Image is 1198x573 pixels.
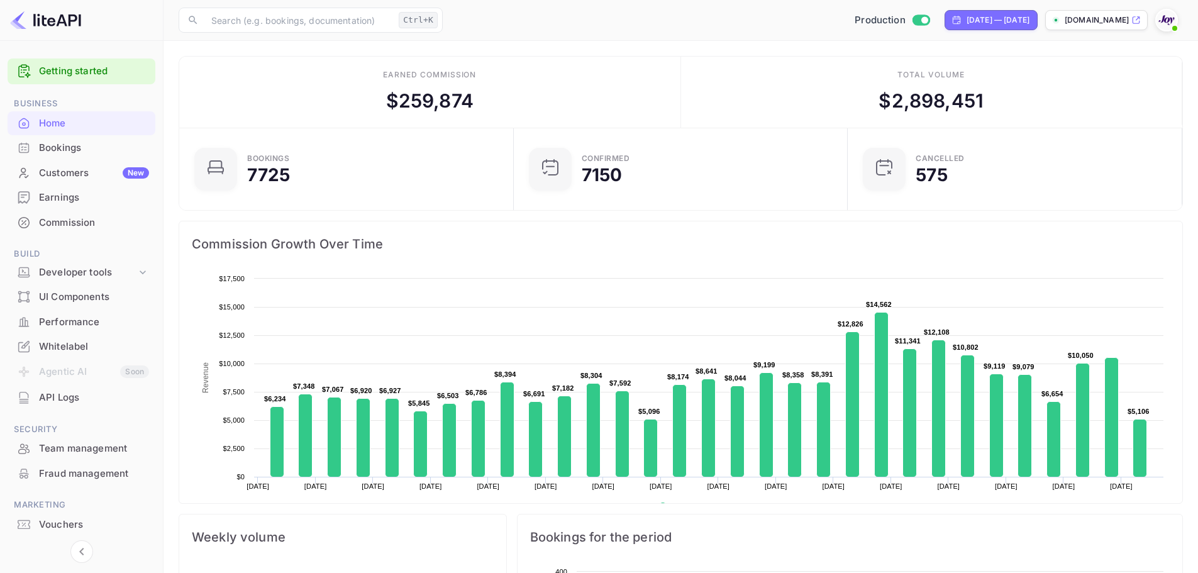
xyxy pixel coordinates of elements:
[897,69,965,81] div: Total volume
[580,372,602,379] text: $8,304
[924,328,950,336] text: $12,108
[8,111,155,136] div: Home
[1041,390,1063,398] text: $6,654
[201,362,210,393] text: Revenue
[8,335,155,358] a: Whitelabel
[8,136,155,160] div: Bookings
[39,340,149,354] div: Whitelabel
[8,285,155,309] div: UI Components
[880,482,902,490] text: [DATE]
[8,386,155,409] a: API Logs
[609,379,631,387] text: $7,592
[1068,352,1094,359] text: $10,050
[838,320,863,328] text: $12,826
[765,482,787,490] text: [DATE]
[8,247,155,261] span: Build
[1065,14,1129,26] p: [DOMAIN_NAME]
[39,391,149,405] div: API Logs
[552,384,574,392] text: $7,182
[855,13,906,28] span: Production
[39,64,149,79] a: Getting started
[1053,482,1075,490] text: [DATE]
[8,462,155,485] a: Fraud management
[916,166,947,184] div: 575
[39,442,149,456] div: Team management
[592,482,614,490] text: [DATE]
[223,445,245,452] text: $2,500
[8,186,155,210] div: Earnings
[8,513,155,537] div: Vouchers
[204,8,394,33] input: Search (e.g. bookings, documentation)
[8,310,155,335] div: Performance
[8,161,155,186] div: CustomersNew
[8,423,155,437] span: Security
[386,87,474,115] div: $ 259,874
[39,265,136,280] div: Developer tools
[8,386,155,410] div: API Logs
[39,191,149,205] div: Earnings
[866,301,892,308] text: $14,562
[8,186,155,209] a: Earnings
[895,337,921,345] text: $11,341
[247,155,289,162] div: Bookings
[707,482,729,490] text: [DATE]
[408,399,430,407] text: $5,845
[8,498,155,512] span: Marketing
[667,373,689,381] text: $8,174
[879,87,984,115] div: $ 2,898,451
[39,315,149,330] div: Performance
[8,262,155,284] div: Developer tools
[582,155,630,162] div: Confirmed
[39,290,149,304] div: UI Components
[696,367,718,375] text: $8,641
[8,310,155,333] a: Performance
[219,275,245,282] text: $17,500
[219,331,245,339] text: $12,500
[437,392,459,399] text: $6,503
[967,14,1029,26] div: [DATE] — [DATE]
[8,335,155,359] div: Whitelabel
[1156,10,1177,30] img: With Joy
[70,540,93,563] button: Collapse navigation
[293,382,315,390] text: $7,348
[223,416,245,424] text: $5,000
[8,285,155,308] a: UI Components
[39,116,149,131] div: Home
[582,166,623,184] div: 7150
[8,97,155,111] span: Business
[39,467,149,481] div: Fraud management
[465,389,487,396] text: $6,786
[724,374,746,382] text: $8,044
[219,303,245,311] text: $15,000
[671,503,703,511] text: Revenue
[995,482,1018,490] text: [DATE]
[8,136,155,159] a: Bookings
[8,161,155,184] a: CustomersNew
[494,370,516,378] text: $8,394
[322,386,344,393] text: $7,067
[753,361,775,369] text: $9,199
[223,388,245,396] text: $7,500
[350,387,372,394] text: $6,920
[650,482,672,490] text: [DATE]
[523,390,545,398] text: $6,691
[362,482,384,490] text: [DATE]
[123,167,149,179] div: New
[945,10,1038,30] div: Click to change the date range period
[8,513,155,536] a: Vouchers
[984,362,1006,370] text: $9,119
[8,211,155,234] a: Commission
[1128,408,1150,415] text: $5,106
[192,234,1170,254] span: Commission Growth Over Time
[938,482,960,490] text: [DATE]
[8,211,155,235] div: Commission
[1012,363,1034,370] text: $9,079
[399,12,438,28] div: Ctrl+K
[264,395,286,403] text: $6,234
[247,482,269,490] text: [DATE]
[8,58,155,84] div: Getting started
[638,408,660,415] text: $5,096
[1110,482,1133,490] text: [DATE]
[823,482,845,490] text: [DATE]
[39,166,149,181] div: Customers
